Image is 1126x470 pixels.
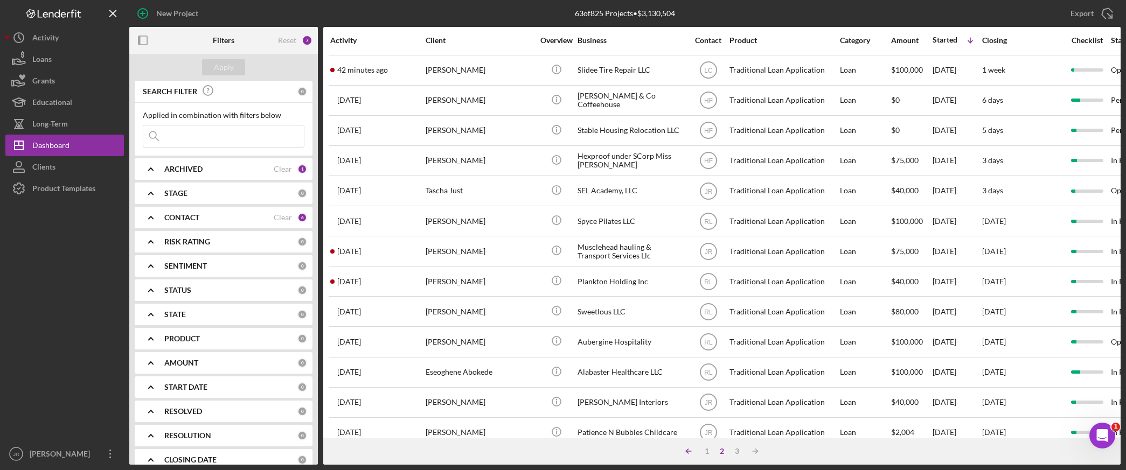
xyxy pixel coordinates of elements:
[337,96,361,104] time: 2025-07-15 19:02
[5,135,124,156] a: Dashboard
[164,262,207,270] b: SENTIMENT
[891,237,932,265] div: $75,000
[729,358,837,387] div: Traditional Loan Application
[840,418,890,447] div: Loan
[426,418,533,447] div: [PERSON_NAME]
[704,218,713,225] text: RL
[578,86,685,115] div: [PERSON_NAME] & Co Coffeehouse
[143,111,304,120] div: Applied in combination with filters below
[32,92,72,116] div: Educational
[891,207,932,235] div: $100,000
[891,56,932,85] div: $100,000
[426,358,533,387] div: Eseoghene Abokede
[274,213,292,222] div: Clear
[426,116,533,145] div: [PERSON_NAME]
[704,127,713,135] text: HF
[933,36,957,44] div: Started
[129,3,209,24] button: New Project
[1071,3,1094,24] div: Export
[32,178,95,202] div: Product Templates
[426,237,533,265] div: [PERSON_NAME]
[426,207,533,235] div: [PERSON_NAME]
[1111,423,1120,431] span: 1
[982,186,1003,195] time: 3 days
[164,213,199,222] b: CONTACT
[933,267,981,296] div: [DATE]
[278,36,296,45] div: Reset
[729,297,837,326] div: Traditional Loan Application
[164,237,210,246] b: RISK RATING
[840,297,890,326] div: Loan
[933,297,981,326] div: [DATE]
[297,261,307,271] div: 0
[575,9,675,18] div: 63 of 825 Projects • $3,130,504
[337,217,361,226] time: 2025-07-11 01:17
[578,237,685,265] div: Musclehead hauling & Transport Services Llc
[337,66,388,74] time: 2025-08-11 16:31
[426,327,533,356] div: [PERSON_NAME]
[840,327,890,356] div: Loan
[5,443,124,465] button: JR[PERSON_NAME]
[5,70,124,92] button: Grants
[297,285,307,295] div: 0
[164,165,203,173] b: ARCHIVED
[891,86,932,115] div: $0
[297,213,307,222] div: 6
[933,327,981,356] div: [DATE]
[164,359,198,367] b: AMOUNT
[297,358,307,368] div: 0
[297,237,307,247] div: 0
[32,27,59,51] div: Activity
[32,113,68,137] div: Long-Term
[933,418,981,447] div: [DATE]
[729,447,745,455] div: 3
[578,177,685,205] div: SEL Academy, LLC
[330,36,425,45] div: Activity
[5,48,124,70] button: Loans
[164,310,186,319] b: STATE
[164,383,207,391] b: START DATE
[933,86,981,115] div: [DATE]
[426,297,533,326] div: [PERSON_NAME]
[164,407,202,416] b: RESOLVED
[5,92,124,113] button: Educational
[933,56,981,85] div: [DATE]
[704,97,713,104] text: HF
[982,65,1005,74] time: 1 week
[982,125,1003,135] time: 5 days
[729,146,837,175] div: Traditional Loan Application
[578,36,685,45] div: Business
[891,267,932,296] div: $40,000
[704,278,713,285] text: RL
[729,86,837,115] div: Traditional Loan Application
[164,286,191,294] b: STATUS
[982,247,1006,256] time: [DATE]
[337,277,361,286] time: 2025-08-08 19:15
[933,146,981,175] div: [DATE]
[891,418,932,447] div: $2,004
[297,455,307,465] div: 0
[840,267,890,296] div: Loan
[337,156,361,165] time: 2025-08-05 05:01
[274,165,292,173] div: Clear
[13,451,19,457] text: JR
[1060,3,1121,24] button: Export
[704,429,712,437] text: JR
[840,358,890,387] div: Loan
[933,116,981,145] div: [DATE]
[337,338,361,346] time: 2025-07-07 17:34
[891,358,932,387] div: $100,000
[297,431,307,440] div: 0
[578,146,685,175] div: Hexproof under SCorp Miss [PERSON_NAME]
[164,431,211,440] b: RESOLUTION
[982,36,1063,45] div: Closing
[891,116,932,145] div: $0
[891,36,932,45] div: Amount
[704,248,712,255] text: JR
[891,146,932,175] div: $75,000
[5,27,124,48] button: Activity
[426,177,533,205] div: Tascha Just
[297,382,307,392] div: 0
